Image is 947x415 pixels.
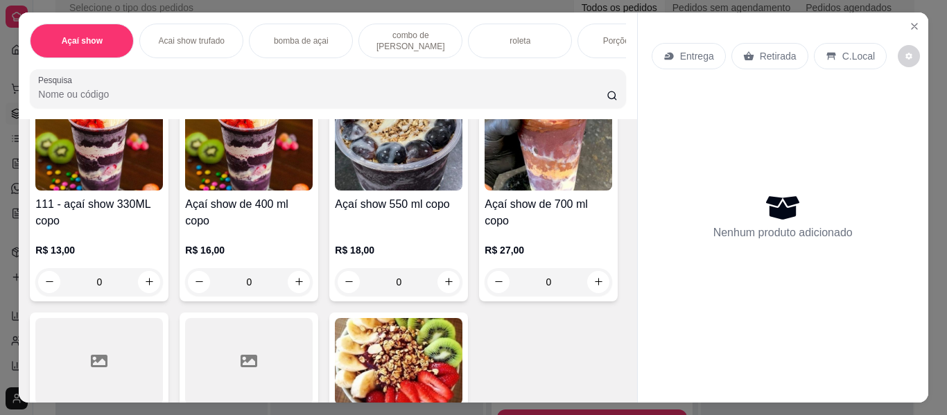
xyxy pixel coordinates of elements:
[898,45,920,67] button: decrease-product-quantity
[370,30,451,52] p: combo de [PERSON_NAME]
[842,49,875,63] p: C.Local
[35,104,163,191] img: product-image
[185,196,313,229] h4: Açaí show de 400 ml copo
[485,104,612,191] img: product-image
[335,243,462,257] p: R$ 18,00
[335,196,462,213] h4: Açaí show 550 ml copo
[760,49,797,63] p: Retirada
[335,318,462,405] img: product-image
[38,74,77,86] label: Pesquisa
[903,15,926,37] button: Close
[510,35,530,46] p: roleta
[62,35,103,46] p: Açaí show
[38,87,607,101] input: Pesquisa
[485,196,612,229] h4: Açaí show de 700 ml copo
[185,243,313,257] p: R$ 16,00
[159,35,225,46] p: Acai show trufado
[485,243,612,257] p: R$ 27,00
[185,104,313,191] img: product-image
[35,243,163,257] p: R$ 13,00
[335,104,462,191] img: product-image
[603,35,657,46] p: Porções Show
[680,49,714,63] p: Entrega
[274,35,329,46] p: bomba de açai
[713,224,853,241] p: Nenhum produto adicionado
[35,196,163,229] h4: 111 - açaí show 330ML copo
